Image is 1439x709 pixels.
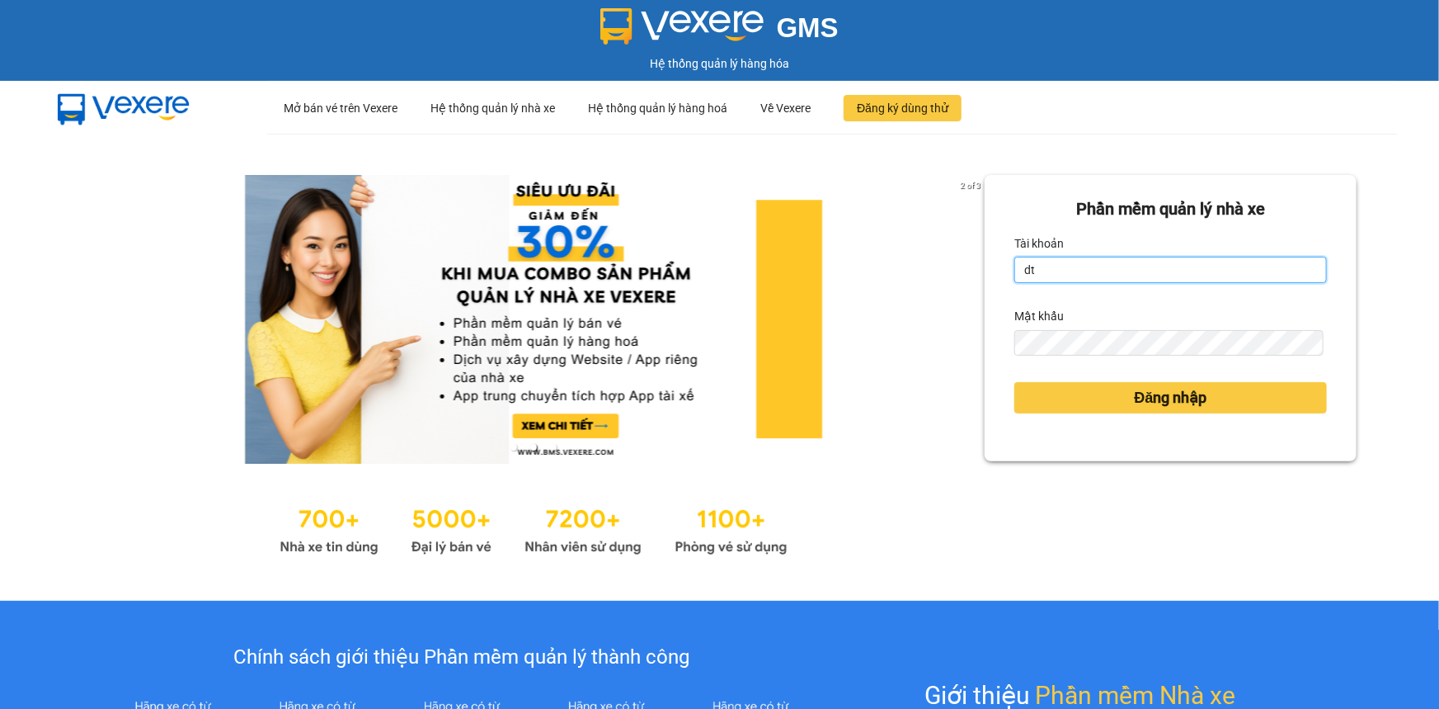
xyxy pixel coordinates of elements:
[1014,330,1324,357] input: Mật khẩu
[530,444,537,451] li: slide item 2
[1014,257,1327,283] input: Tài khoản
[82,175,106,464] button: previous slide / item
[1014,382,1327,414] button: Đăng nhập
[1014,196,1327,222] div: Phần mềm quản lý nhà xe
[962,175,985,464] button: next slide / item
[1014,230,1064,257] label: Tài khoản
[101,642,822,674] div: Chính sách giới thiệu Phần mềm quản lý thành công
[510,444,517,451] li: slide item 1
[284,82,397,135] div: Mở bán vé trên Vexere
[857,99,948,117] span: Đăng ký dùng thử
[1135,386,1207,409] span: Đăng nhập
[588,82,727,135] div: Hệ thống quản lý hàng hoá
[430,82,555,135] div: Hệ thống quản lý nhà xe
[600,25,839,38] a: GMS
[4,54,1435,73] div: Hệ thống quản lý hàng hóa
[280,497,788,560] img: Statistics.png
[760,82,811,135] div: Về Vexere
[1014,303,1064,329] label: Mật khẩu
[844,95,962,121] button: Đăng ký dùng thử
[777,12,839,43] span: GMS
[600,8,764,45] img: logo 2
[956,175,985,196] p: 2 of 3
[550,444,557,451] li: slide item 3
[41,81,206,135] img: mbUUG5Q.png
